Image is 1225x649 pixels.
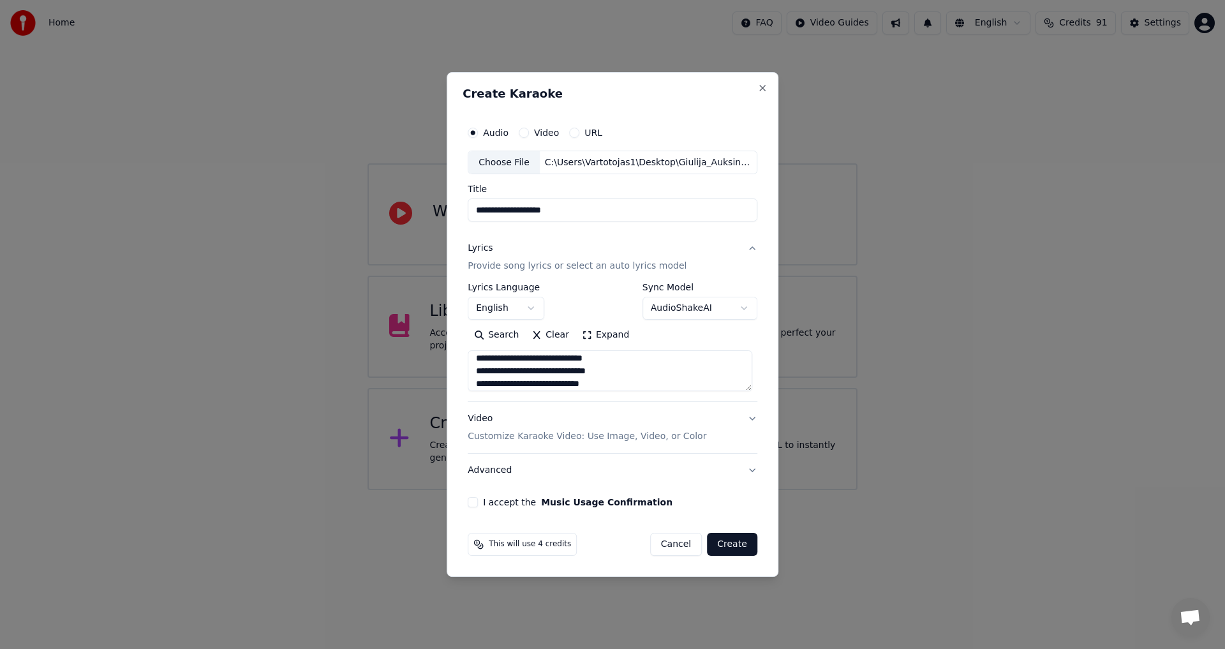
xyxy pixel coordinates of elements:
button: LyricsProvide song lyrics or select an auto lyrics model [468,232,757,283]
div: Lyrics [468,242,493,255]
p: Customize Karaoke Video: Use Image, Video, or Color [468,430,706,443]
span: This will use 4 credits [489,539,571,549]
button: Search [468,325,525,346]
button: Cancel [650,533,702,556]
label: I accept the [483,498,672,507]
label: Lyrics Language [468,283,544,292]
label: Title [468,185,757,194]
label: Sync Model [642,283,757,292]
button: VideoCustomize Karaoke Video: Use Image, Video, or Color [468,403,757,454]
h2: Create Karaoke [463,88,762,100]
button: I accept the [541,498,672,507]
label: URL [584,128,602,137]
button: Create [707,533,757,556]
div: LyricsProvide song lyrics or select an auto lyrics model [468,283,757,402]
div: Video [468,413,706,444]
div: C:\Users\Vartotojas1\Desktop\Giulija_Auksines Dainos_2013_[256]\GIULIJA - NA TAI KAS.mp3 [540,156,757,169]
button: Advanced [468,454,757,487]
div: Choose File [468,151,540,174]
p: Provide song lyrics or select an auto lyrics model [468,260,687,273]
label: Video [534,128,559,137]
label: Audio [483,128,509,137]
button: Clear [525,325,575,346]
button: Expand [575,325,635,346]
